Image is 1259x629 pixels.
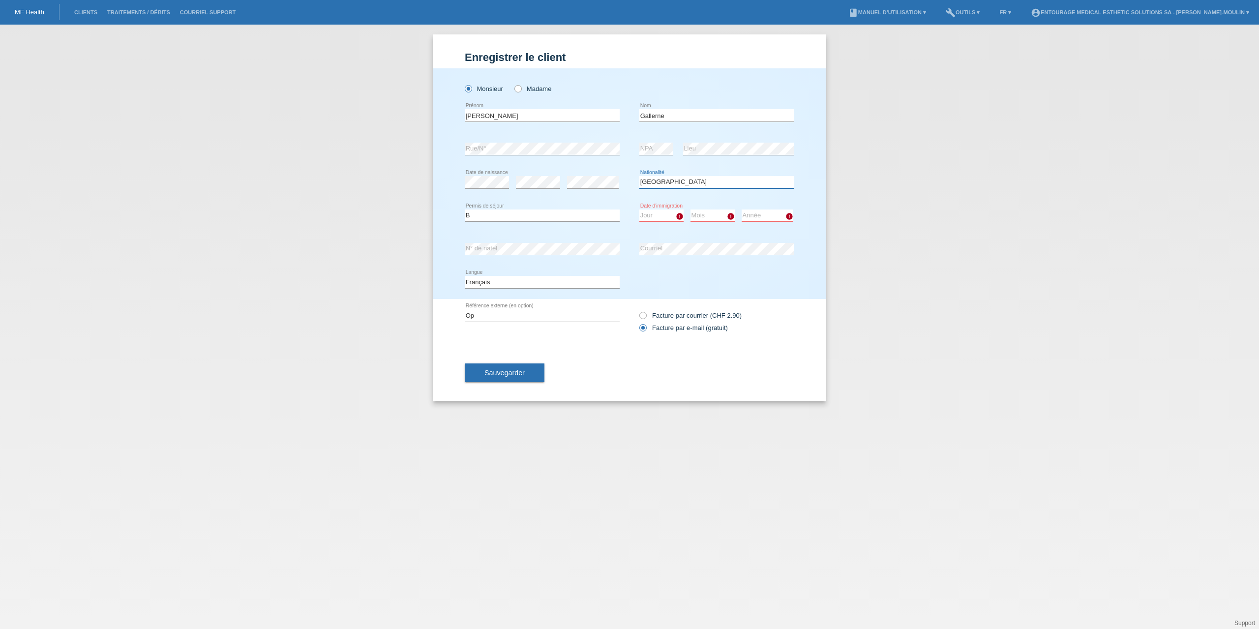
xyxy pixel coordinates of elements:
[639,324,728,331] label: Facture par e-mail (gratuit)
[514,85,551,92] label: Madame
[727,212,735,220] i: error
[946,8,956,18] i: build
[465,85,471,91] input: Monsieur
[465,85,503,92] label: Monsieur
[69,9,102,15] a: Clients
[843,9,931,15] a: bookManuel d’utilisation ▾
[15,8,44,16] a: MF Health
[1026,9,1254,15] a: account_circleENTOURAGE Medical Esthetic Solutions SA - [PERSON_NAME]-Moulin ▾
[676,212,684,220] i: error
[994,9,1016,15] a: FR ▾
[848,8,858,18] i: book
[1031,8,1041,18] i: account_circle
[941,9,985,15] a: buildOutils ▾
[465,51,794,63] h1: Enregistrer le client
[514,85,521,91] input: Madame
[175,9,240,15] a: Courriel Support
[484,369,525,377] span: Sauvegarder
[465,363,544,382] button: Sauvegarder
[639,324,646,336] input: Facture par e-mail (gratuit)
[1234,620,1255,627] a: Support
[639,312,646,324] input: Facture par courrier (CHF 2.90)
[785,212,793,220] i: error
[639,312,742,319] label: Facture par courrier (CHF 2.90)
[102,9,175,15] a: Traitements / débits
